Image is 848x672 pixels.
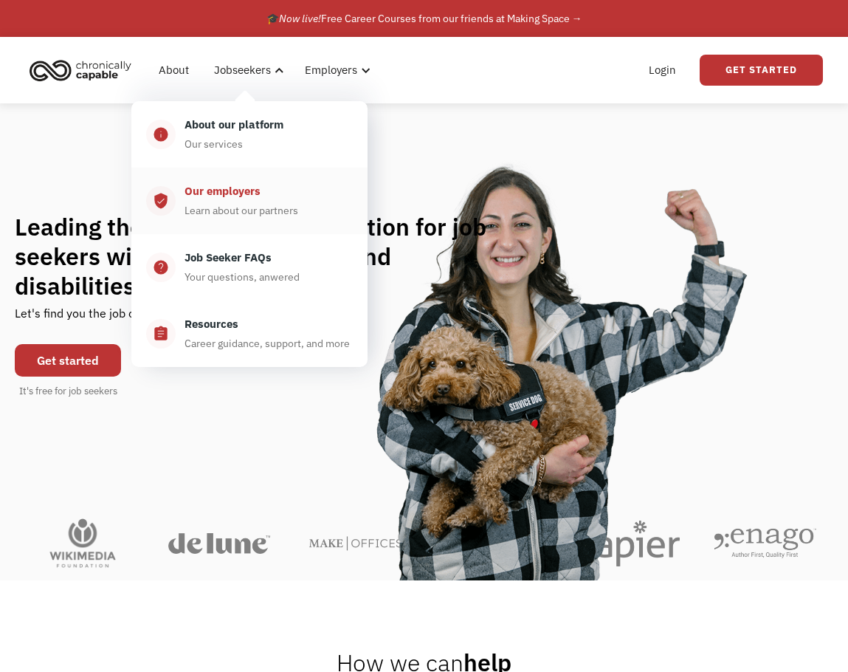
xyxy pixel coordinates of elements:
[153,192,169,210] div: verified_user
[15,301,209,337] div: Let's find you the job of your dreams
[296,47,375,94] div: Employers
[131,301,368,367] a: assignmentResourcesCareer guidance, support, and more
[700,55,823,86] a: Get Started
[640,47,685,94] a: Login
[153,126,169,143] div: info
[185,268,300,286] div: Your questions, anwered
[214,61,271,79] div: Jobseekers
[153,258,169,276] div: help_center
[25,54,142,86] a: home
[185,335,350,352] div: Career guidance, support, and more
[279,12,321,25] em: Now live!
[185,135,243,153] div: Our services
[131,94,368,367] nav: Jobseekers
[305,61,357,79] div: Employers
[205,47,289,94] div: Jobseekers
[15,344,121,377] a: Get started
[185,202,298,219] div: Learn about our partners
[131,168,368,234] a: verified_userOur employersLearn about our partners
[185,249,272,267] div: Job Seeker FAQs
[185,116,283,134] div: About our platform
[185,182,261,200] div: Our employers
[19,384,117,399] div: It's free for job seekers
[185,315,238,333] div: Resources
[266,10,582,27] div: 🎓 Free Career Courses from our friends at Making Space →
[131,234,368,301] a: help_centerJob Seeker FAQsYour questions, anwered
[25,54,136,86] img: Chronically Capable logo
[15,212,506,301] h1: Leading the flexible work revolution for job seekers with chronic illnesses and disabilities
[153,325,169,343] div: assignment
[150,47,198,94] a: About
[131,101,368,168] a: infoAbout our platformOur services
